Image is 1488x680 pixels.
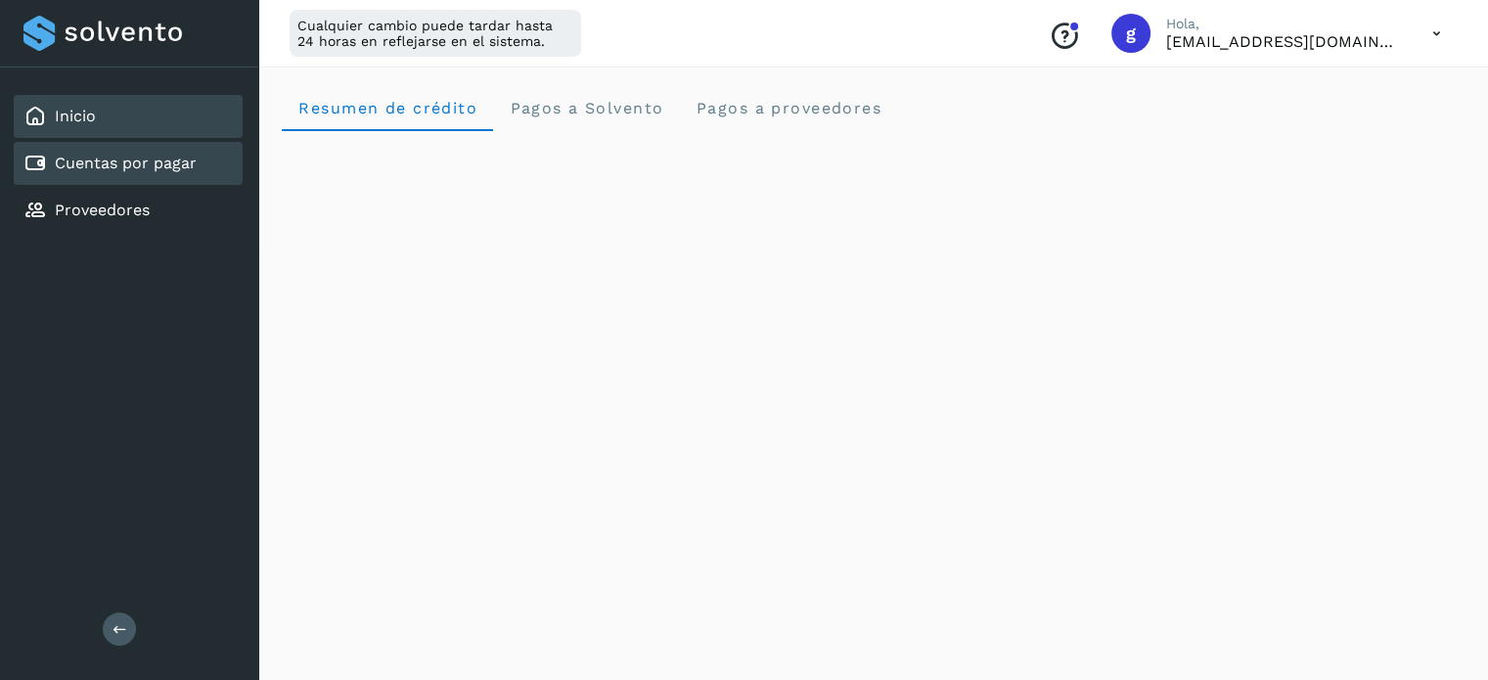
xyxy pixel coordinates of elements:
[14,142,243,185] div: Cuentas por pagar
[1166,32,1401,51] p: gerenciageneral@ecol.mx
[297,99,477,117] span: Resumen de crédito
[55,201,150,219] a: Proveedores
[55,107,96,125] a: Inicio
[290,10,581,57] div: Cualquier cambio puede tardar hasta 24 horas en reflejarse en el sistema.
[55,154,197,172] a: Cuentas por pagar
[509,99,663,117] span: Pagos a Solvento
[14,95,243,138] div: Inicio
[1166,16,1401,32] p: Hola,
[14,189,243,232] div: Proveedores
[695,99,881,117] span: Pagos a proveedores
